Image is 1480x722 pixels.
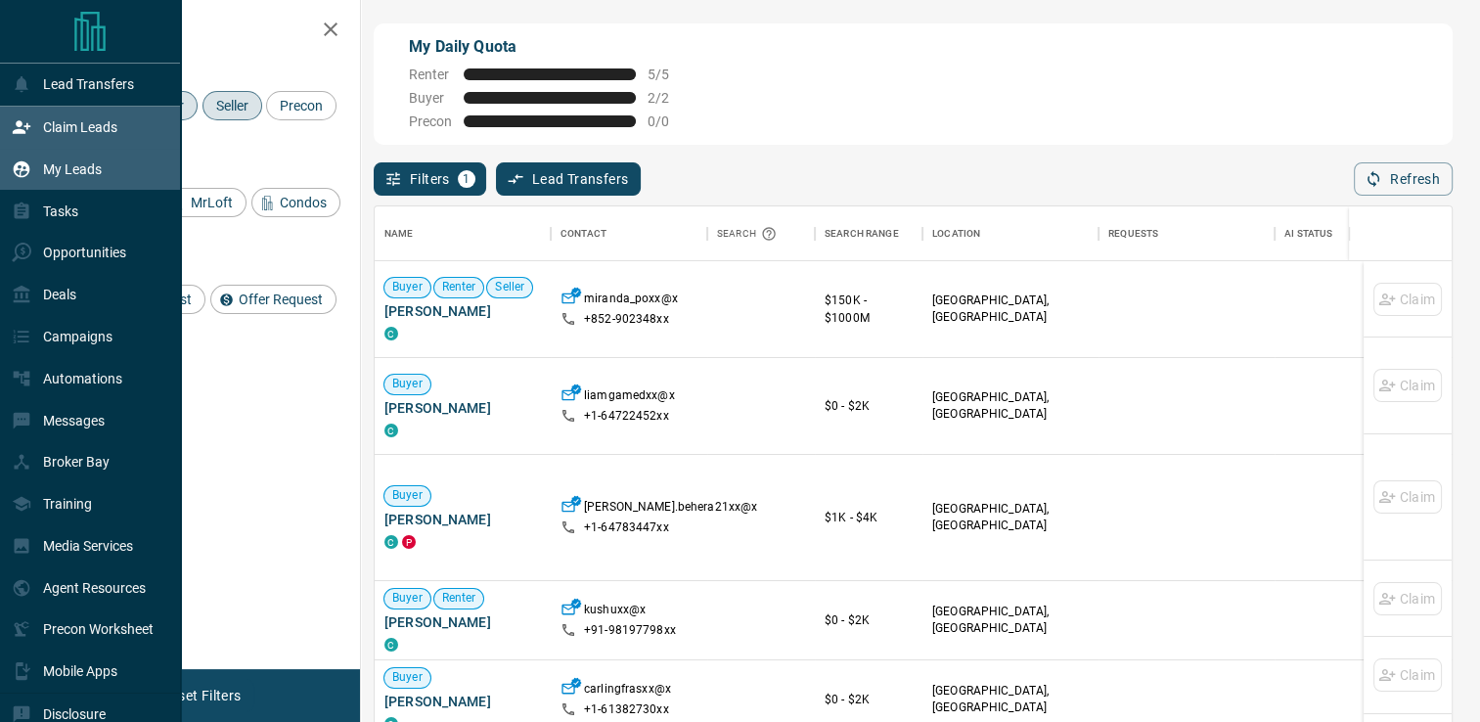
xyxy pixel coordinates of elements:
[648,113,691,129] span: 0 / 0
[932,293,1089,326] p: [GEOGRAPHIC_DATA], [GEOGRAPHIC_DATA]
[1099,206,1275,261] div: Requests
[232,292,330,307] span: Offer Request
[1354,162,1453,196] button: Refresh
[384,692,541,711] span: [PERSON_NAME]
[551,206,707,261] div: Contact
[384,424,398,437] div: condos.ca
[209,98,255,113] span: Seller
[149,679,253,712] button: Reset Filters
[561,206,606,261] div: Contact
[384,327,398,340] div: condos.ca
[402,535,416,549] div: property.ca
[384,638,398,652] div: condos.ca
[409,113,452,129] span: Precon
[584,519,669,536] p: +1- 64783447xx
[434,590,484,607] span: Renter
[1284,206,1332,261] div: AI Status
[648,67,691,82] span: 5 / 5
[384,398,541,418] span: [PERSON_NAME]
[409,35,691,59] p: My Daily Quota
[932,604,1089,637] p: [GEOGRAPHIC_DATA], [GEOGRAPHIC_DATA]
[384,669,430,686] span: Buyer
[210,285,336,314] div: Offer Request
[825,509,913,526] p: $1K - $4K
[825,397,913,415] p: $0 - $2K
[922,206,1099,261] div: Location
[584,291,678,311] p: miranda_poxx@x
[584,602,646,622] p: kushuxx@x
[584,681,671,701] p: carlingfrasxx@x
[409,67,452,82] span: Renter
[63,20,340,43] h2: Filters
[932,206,980,261] div: Location
[251,188,340,217] div: Condos
[384,301,541,321] span: [PERSON_NAME]
[374,162,486,196] button: Filters1
[584,701,669,718] p: +1- 61382730xx
[384,535,398,549] div: condos.ca
[815,206,922,261] div: Search Range
[202,91,262,120] div: Seller
[384,590,430,607] span: Buyer
[273,98,330,113] span: Precon
[384,279,430,295] span: Buyer
[584,408,669,425] p: +1- 64722452xx
[384,376,430,392] span: Buyer
[825,691,913,708] p: $0 - $2K
[273,195,334,210] span: Condos
[184,195,240,210] span: MrLoft
[409,90,452,106] span: Buyer
[487,279,532,295] span: Seller
[375,206,551,261] div: Name
[384,487,430,504] span: Buyer
[932,389,1089,423] p: [GEOGRAPHIC_DATA], [GEOGRAPHIC_DATA]
[825,206,899,261] div: Search Range
[825,611,913,629] p: $0 - $2K
[932,501,1089,534] p: [GEOGRAPHIC_DATA], [GEOGRAPHIC_DATA]
[932,683,1089,716] p: [GEOGRAPHIC_DATA], [GEOGRAPHIC_DATA]
[648,90,691,106] span: 2 / 2
[584,387,675,408] p: liamgamedxx@x
[384,612,541,632] span: [PERSON_NAME]
[825,292,913,327] p: $150K - $1000M
[162,188,247,217] div: MrLoft
[384,206,414,261] div: Name
[434,279,484,295] span: Renter
[717,206,782,261] div: Search
[1108,206,1158,261] div: Requests
[584,622,676,639] p: +91- 98197798xx
[584,311,669,328] p: +852- 902348xx
[496,162,642,196] button: Lead Transfers
[584,499,757,519] p: [PERSON_NAME].behera21xx@x
[266,91,336,120] div: Precon
[460,172,473,186] span: 1
[384,510,541,529] span: [PERSON_NAME]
